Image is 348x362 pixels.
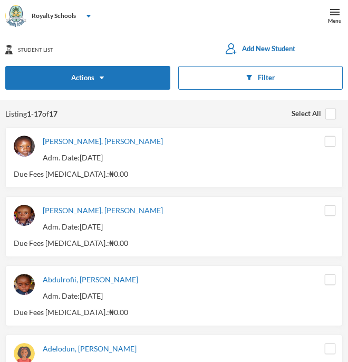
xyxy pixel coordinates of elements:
[14,221,334,232] div: Adm. Date: [DATE]
[49,109,57,118] b: 17
[27,109,31,118] b: 1
[328,17,342,25] div: Menu
[43,137,163,146] a: [PERSON_NAME], [PERSON_NAME]
[43,344,137,353] a: Adelodun, [PERSON_NAME]
[34,109,42,118] b: 17
[14,152,334,163] div: Adm. Date: [DATE]
[32,11,76,21] div: Royalty Schools
[43,275,138,284] a: Abdulrofii, [PERSON_NAME]
[14,205,35,226] img: STUDENT
[14,237,334,249] div: Due Fees [MEDICAL_DATA].: ₦0.00
[14,136,35,157] img: STUDENT
[5,108,57,119] span: Listing - of
[14,307,334,318] div: Due Fees [MEDICAL_DATA].: ₦0.00
[292,109,321,119] span: Select All
[178,37,343,61] button: Add New Student
[43,206,163,215] a: [PERSON_NAME], [PERSON_NAME]
[5,66,170,90] button: Actions
[14,274,35,295] img: STUDENT
[6,6,27,27] img: logo
[18,46,53,53] span: Student List
[14,168,334,179] div: Due Fees [MEDICAL_DATA].: ₦0.00
[14,290,334,301] div: Adm. Date: [DATE]
[178,66,343,90] button: Filter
